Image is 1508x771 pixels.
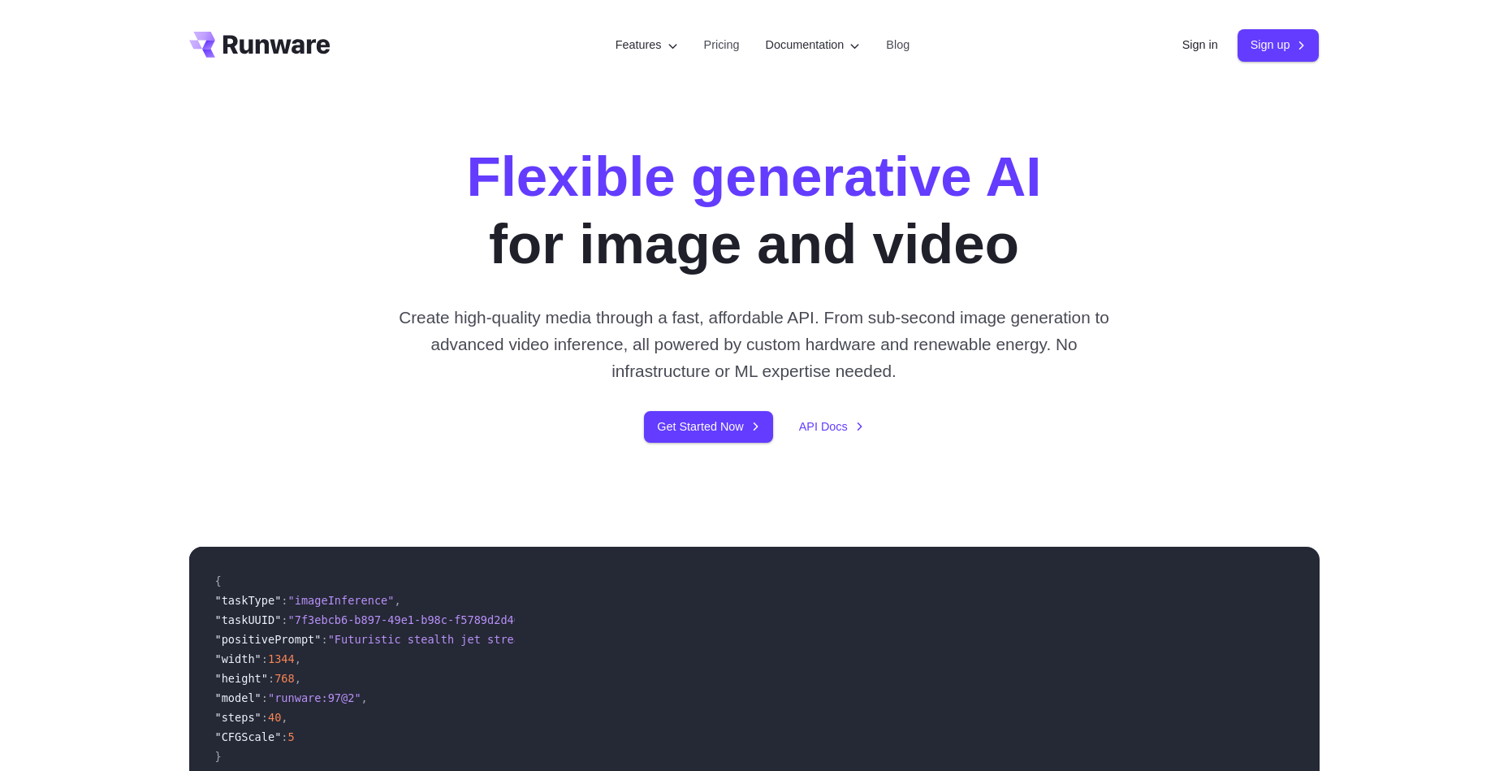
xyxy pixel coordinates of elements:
[394,594,400,607] span: ,
[704,36,740,54] a: Pricing
[288,613,541,626] span: "7f3ebcb6-b897-49e1-b98c-f5789d2d40d7"
[268,652,295,665] span: 1344
[281,613,287,626] span: :
[328,633,933,646] span: "Futuristic stealth jet streaking through a neon-lit cityscape with glowing purple exhaust"
[799,418,864,436] a: API Docs
[361,691,368,704] span: ,
[268,711,281,724] span: 40
[268,691,361,704] span: "runware:97@2"
[215,750,222,763] span: }
[281,730,287,743] span: :
[215,672,268,685] span: "height"
[189,32,331,58] a: Go to /
[215,652,261,665] span: "width"
[268,672,274,685] span: :
[886,36,910,54] a: Blog
[288,594,395,607] span: "imageInference"
[215,711,261,724] span: "steps"
[215,691,261,704] span: "model"
[466,143,1041,278] h1: for image and video
[766,36,861,54] label: Documentation
[321,633,327,646] span: :
[616,36,678,54] label: Features
[295,652,301,665] span: ,
[1238,29,1320,61] a: Sign up
[281,594,287,607] span: :
[466,145,1041,208] strong: Flexible generative AI
[1182,36,1218,54] a: Sign in
[261,711,268,724] span: :
[215,613,282,626] span: "taskUUID"
[281,711,287,724] span: ,
[295,672,301,685] span: ,
[215,730,282,743] span: "CFGScale"
[261,652,268,665] span: :
[261,691,268,704] span: :
[215,633,322,646] span: "positivePrompt"
[215,574,222,587] span: {
[644,411,772,443] a: Get Started Now
[288,730,295,743] span: 5
[274,672,295,685] span: 768
[392,304,1116,385] p: Create high-quality media through a fast, affordable API. From sub-second image generation to adv...
[215,594,282,607] span: "taskType"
